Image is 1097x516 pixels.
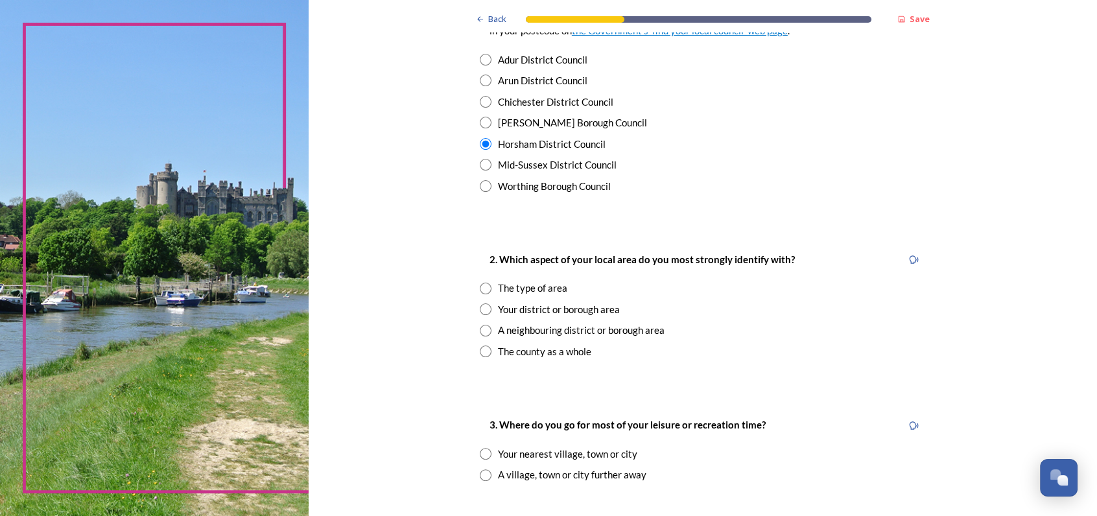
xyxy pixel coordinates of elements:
[498,302,620,317] div: Your district or borough area
[910,13,930,25] strong: Save
[498,467,646,482] div: A village, town or city further away
[498,344,591,359] div: The county as a whole
[488,13,506,25] span: Back
[498,115,647,130] div: [PERSON_NAME] Borough Council
[498,323,665,338] div: A neighbouring district or borough area
[498,447,637,462] div: Your nearest village, town or city
[490,253,795,265] strong: 2. Which aspect of your local area do you most strongly identify with?
[498,95,613,110] div: Chichester District Council
[498,137,606,152] div: Horsham District Council
[498,53,587,67] div: Adur District Council
[498,158,617,172] div: Mid-Sussex District Council
[498,281,567,296] div: The type of area
[498,73,587,88] div: Arun District Council
[498,179,611,194] div: Worthing Borough Council
[490,419,766,430] strong: 3. Where do you go for most of your leisure or recreation time?
[1040,459,1078,497] button: Open Chat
